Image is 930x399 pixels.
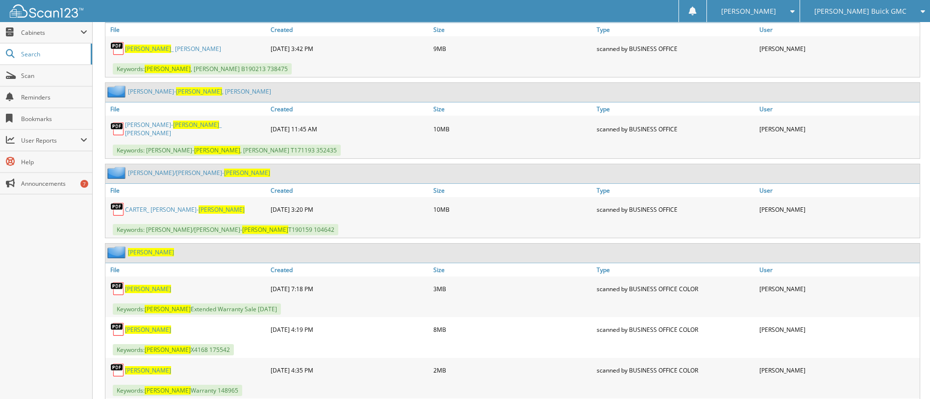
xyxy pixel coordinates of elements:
[594,118,757,140] div: scanned by BUSINESS OFFICE
[431,263,594,276] a: Size
[431,184,594,197] a: Size
[757,118,920,140] div: [PERSON_NAME]
[125,285,171,293] a: [PERSON_NAME]
[757,263,920,276] a: User
[431,199,594,219] div: 10MB
[431,118,594,140] div: 10MB
[594,184,757,197] a: Type
[125,325,171,334] a: [PERSON_NAME]
[128,169,270,177] a: [PERSON_NAME]/[PERSON_NAME]-[PERSON_NAME]
[105,184,268,197] a: File
[21,93,87,101] span: Reminders
[594,320,757,339] div: scanned by BUSINESS OFFICE COLOR
[757,102,920,116] a: User
[125,121,266,137] a: [PERSON_NAME]-[PERSON_NAME]_ [PERSON_NAME]
[268,23,431,36] a: Created
[110,122,125,136] img: PDF.png
[268,320,431,339] div: [DATE] 4:19 PM
[125,366,171,374] a: [PERSON_NAME]
[594,102,757,116] a: Type
[128,248,174,256] a: [PERSON_NAME]
[268,102,431,116] a: Created
[721,8,776,14] span: [PERSON_NAME]
[176,87,222,96] span: [PERSON_NAME]
[125,45,171,53] span: [PERSON_NAME]
[268,360,431,380] div: [DATE] 4:35 PM
[757,320,920,339] div: [PERSON_NAME]
[110,41,125,56] img: PDF.png
[431,102,594,116] a: Size
[113,63,292,75] span: Keywords: , [PERSON_NAME] B190213 738475
[110,322,125,337] img: PDF.png
[21,179,87,188] span: Announcements
[268,184,431,197] a: Created
[113,145,341,156] span: Keywords: [PERSON_NAME]- , [PERSON_NAME] T171193 352435
[594,39,757,58] div: scanned by BUSINESS OFFICE
[594,279,757,299] div: scanned by BUSINESS OFFICE COLOR
[431,23,594,36] a: Size
[128,87,271,96] a: [PERSON_NAME]-[PERSON_NAME], [PERSON_NAME]
[242,225,288,234] span: [PERSON_NAME]
[268,118,431,140] div: [DATE] 11:45 AM
[125,205,245,214] a: CARTER_ [PERSON_NAME]-[PERSON_NAME]
[105,263,268,276] a: File
[10,4,83,18] img: scan123-logo-white.svg
[268,263,431,276] a: Created
[199,205,245,214] span: [PERSON_NAME]
[431,279,594,299] div: 3MB
[21,136,80,145] span: User Reports
[594,263,757,276] a: Type
[21,50,86,58] span: Search
[113,303,281,315] span: Keywords: Extended Warranty Sale [DATE]
[594,199,757,219] div: scanned by BUSINESS OFFICE
[757,279,920,299] div: [PERSON_NAME]
[145,65,191,73] span: [PERSON_NAME]
[145,386,191,395] span: [PERSON_NAME]
[21,72,87,80] span: Scan
[113,344,234,355] span: Keywords: X4168 175542
[110,363,125,377] img: PDF.png
[145,305,191,313] span: [PERSON_NAME]
[21,158,87,166] span: Help
[268,39,431,58] div: [DATE] 3:42 PM
[105,23,268,36] a: File
[268,279,431,299] div: [DATE] 7:18 PM
[80,180,88,188] div: 7
[268,199,431,219] div: [DATE] 3:20 PM
[105,102,268,116] a: File
[757,184,920,197] a: User
[173,121,219,129] span: [PERSON_NAME]
[757,360,920,380] div: [PERSON_NAME]
[757,39,920,58] div: [PERSON_NAME]
[431,39,594,58] div: 9MB
[113,224,338,235] span: Keywords: [PERSON_NAME]/[PERSON_NAME]- T190159 104642
[431,360,594,380] div: 2MB
[107,246,128,258] img: folder2.png
[757,23,920,36] a: User
[594,23,757,36] a: Type
[145,346,191,354] span: [PERSON_NAME]
[21,115,87,123] span: Bookmarks
[107,167,128,179] img: folder2.png
[107,85,128,98] img: folder2.png
[224,169,270,177] span: [PERSON_NAME]
[110,202,125,217] img: PDF.png
[814,8,906,14] span: [PERSON_NAME] Buick GMC
[757,199,920,219] div: [PERSON_NAME]
[21,28,80,37] span: Cabinets
[431,320,594,339] div: 8MB
[110,281,125,296] img: PDF.png
[125,45,221,53] a: [PERSON_NAME]_ [PERSON_NAME]
[194,146,240,154] span: [PERSON_NAME]
[113,385,242,396] span: Keywords: Warranty 148965
[594,360,757,380] div: scanned by BUSINESS OFFICE COLOR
